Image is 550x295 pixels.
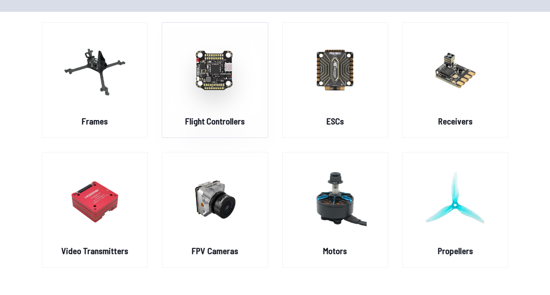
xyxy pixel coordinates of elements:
[63,161,126,238] img: image of category
[282,152,388,268] a: image of categoryMotors
[438,115,472,127] h2: Receivers
[183,31,246,108] img: image of category
[82,115,108,127] h2: Frames
[402,152,508,268] a: image of categoryPropellers
[402,22,508,138] a: image of categoryReceivers
[63,31,126,108] img: image of category
[304,161,367,238] img: image of category
[323,245,347,257] h2: Motors
[424,161,487,238] img: image of category
[185,115,245,127] h2: Flight Controllers
[42,22,148,138] a: image of categoryFrames
[437,245,473,257] h2: Propellers
[327,115,344,127] h2: ESCs
[61,245,128,257] h2: Video Transmitters
[162,22,268,138] a: image of categoryFlight Controllers
[183,161,246,238] img: image of category
[424,31,487,108] img: image of category
[162,152,268,268] a: image of categoryFPV Cameras
[42,152,148,268] a: image of categoryVideo Transmitters
[192,245,238,257] h2: FPV Cameras
[282,22,388,138] a: image of categoryESCs
[304,31,367,108] img: image of category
